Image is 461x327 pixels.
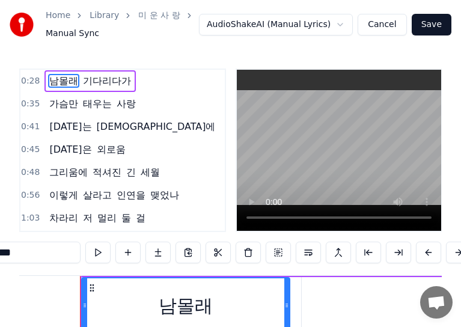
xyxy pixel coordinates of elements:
[82,74,132,88] span: 기다리다가
[21,121,40,133] span: 0:41
[90,10,119,22] a: Library
[48,97,79,111] span: 가슴만
[48,74,79,88] span: 남몰래
[21,75,40,87] span: 0:28
[46,10,199,40] nav: breadcrumb
[159,292,213,319] div: 남몰래
[96,211,118,225] span: 멀리
[46,28,99,40] span: Manual Sync
[21,212,40,224] span: 1:03
[96,142,127,156] span: 외로움
[21,98,40,110] span: 0:35
[120,211,132,225] span: 둘
[82,97,113,111] span: 태우는
[138,10,180,22] a: 미 운 사 랑
[358,14,406,35] button: Cancel
[21,167,40,179] span: 0:48
[46,10,70,22] a: Home
[115,97,137,111] span: 사랑
[115,188,147,202] span: 인연을
[125,165,137,179] span: 긴
[10,13,34,37] img: youka
[91,165,123,179] span: 적셔진
[412,14,451,35] button: Save
[48,142,93,156] span: [DATE]은
[48,165,89,179] span: 그리움에
[48,188,79,202] span: 이렇게
[48,211,79,225] span: 차라리
[420,286,453,319] div: 채팅 열기
[96,120,217,133] span: [DEMOGRAPHIC_DATA]에
[82,211,94,225] span: 저
[135,211,147,225] span: 걸
[139,165,161,179] span: 세월
[149,188,180,202] span: 맺었나
[82,188,113,202] span: 살라고
[21,144,40,156] span: 0:45
[21,189,40,201] span: 0:56
[48,120,93,133] span: [DATE]는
